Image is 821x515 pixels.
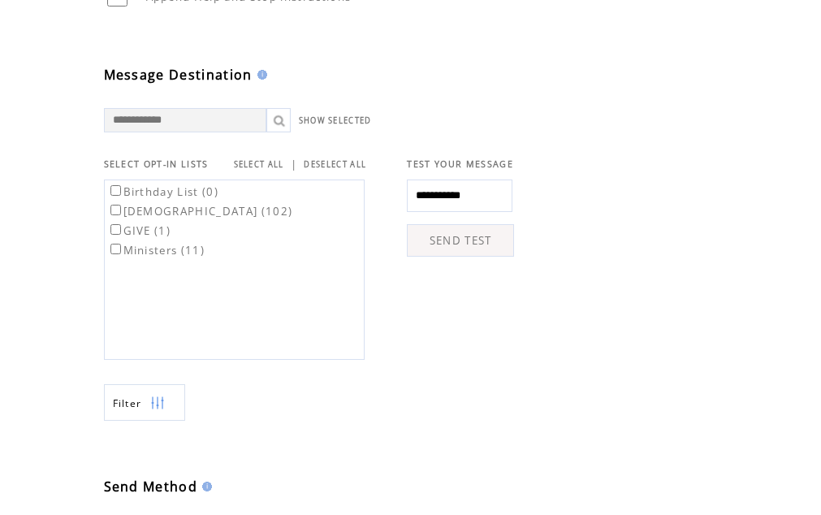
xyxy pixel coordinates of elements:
[234,159,284,170] a: SELECT ALL
[407,158,513,170] span: TEST YOUR MESSAGE
[107,223,171,238] label: GIVE (1)
[110,224,121,235] input: GIVE (1)
[110,244,121,254] input: Ministers (11)
[407,224,514,257] a: SEND TEST
[113,396,142,410] span: Show filters
[104,384,185,421] a: Filter
[150,385,165,422] img: filters.png
[107,184,219,199] label: Birthday List (0)
[107,204,293,219] label: [DEMOGRAPHIC_DATA] (102)
[291,157,297,171] span: |
[110,205,121,215] input: [DEMOGRAPHIC_DATA] (102)
[253,70,267,80] img: help.gif
[197,482,212,491] img: help.gif
[299,115,372,126] a: SHOW SELECTED
[104,158,209,170] span: SELECT OPT-IN LISTS
[107,243,205,257] label: Ministers (11)
[104,66,253,84] span: Message Destination
[104,478,198,496] span: Send Method
[110,185,121,196] input: Birthday List (0)
[304,159,366,170] a: DESELECT ALL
